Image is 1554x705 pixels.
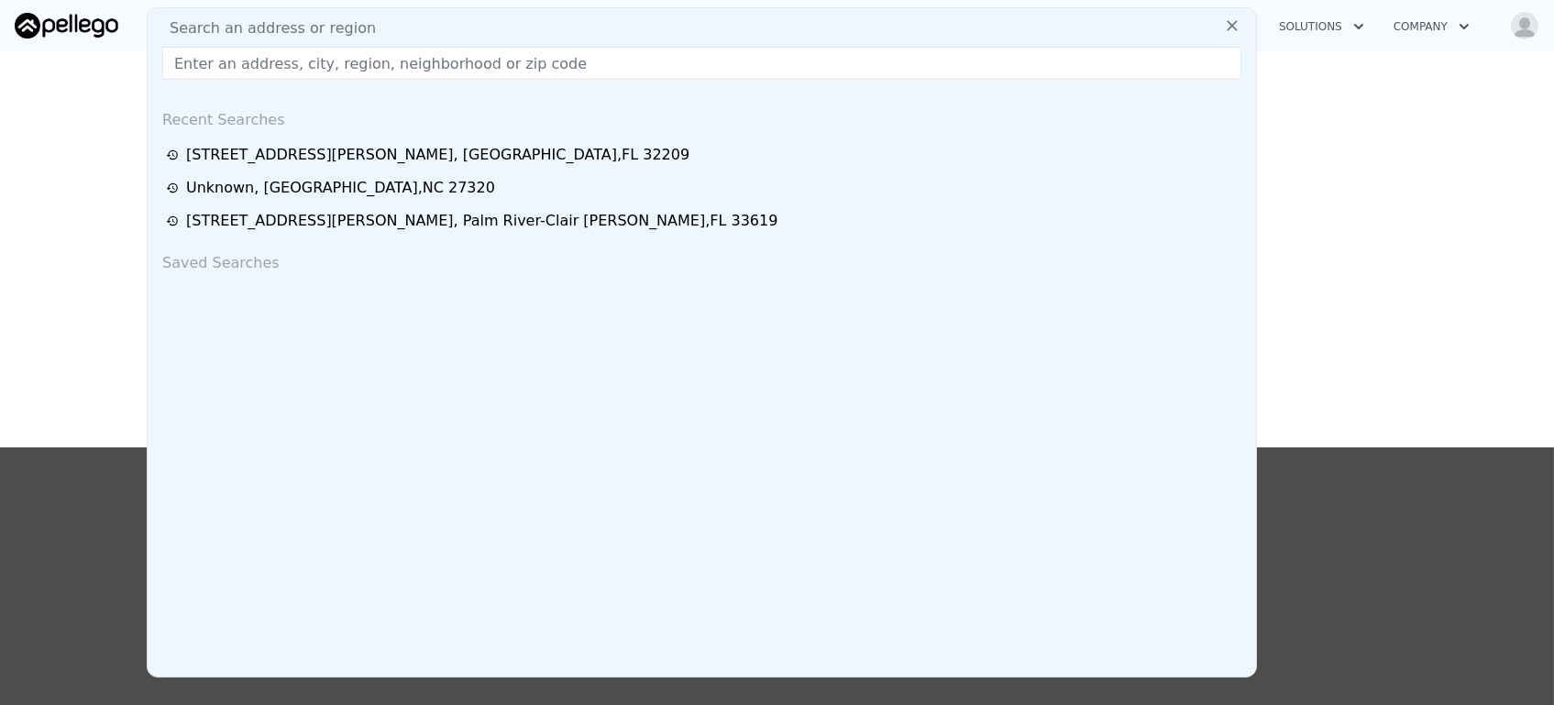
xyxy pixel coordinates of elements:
div: Recent Searches [155,94,1249,138]
input: Enter an address, city, region, neighborhood or zip code [162,47,1241,80]
div: Saved Searches [155,237,1249,281]
button: Solutions [1264,10,1379,43]
a: [STREET_ADDRESS][PERSON_NAME], Palm River-Clair [PERSON_NAME],FL 33619 [166,210,1243,232]
a: [STREET_ADDRESS][PERSON_NAME], [GEOGRAPHIC_DATA],FL 32209 [166,144,1243,166]
img: Pellego [15,13,118,39]
button: Company [1379,10,1484,43]
img: avatar [1510,11,1539,40]
div: [STREET_ADDRESS][PERSON_NAME] , Palm River-Clair [PERSON_NAME] , FL 33619 [186,210,777,232]
a: Unknown, [GEOGRAPHIC_DATA],NC 27320 [166,177,1243,199]
div: Unknown , [GEOGRAPHIC_DATA] , NC 27320 [186,177,495,199]
div: [STREET_ADDRESS][PERSON_NAME] , [GEOGRAPHIC_DATA] , FL 32209 [186,144,689,166]
span: Search an address or region [155,17,376,39]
